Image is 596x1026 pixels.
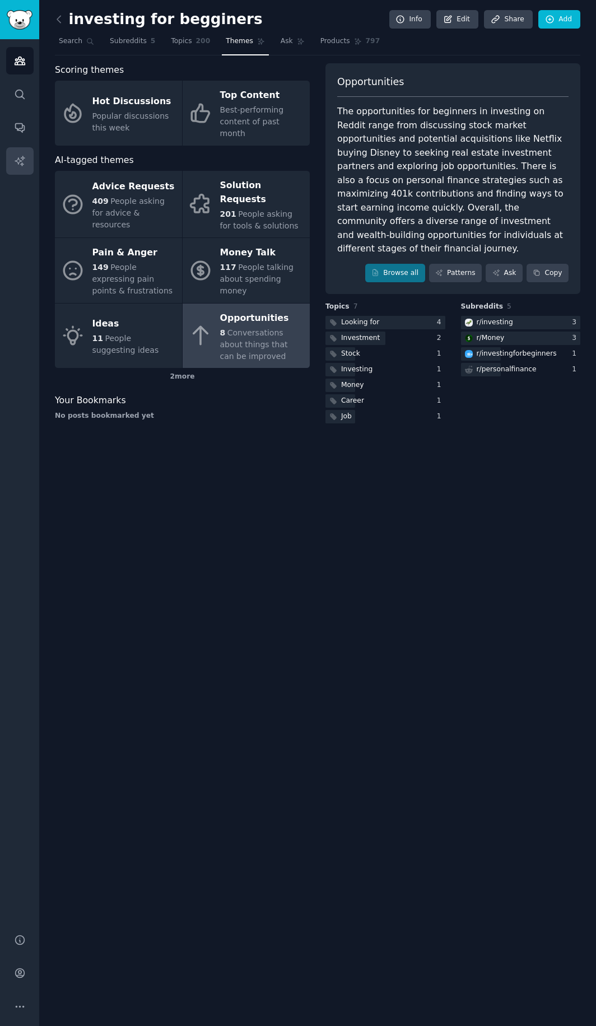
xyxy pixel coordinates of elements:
img: GummySearch logo [7,10,32,30]
a: Ideas11People suggesting ideas [55,304,182,369]
a: Stock1 [325,347,445,361]
div: r/ investing [477,318,513,328]
div: 1 [572,365,580,375]
div: Money Talk [220,244,304,262]
img: investingforbeginners [465,350,473,358]
div: 2 [437,333,445,343]
div: 1 [437,396,445,406]
a: Ask [277,32,309,55]
div: 3 [572,333,580,343]
div: Solution Requests [220,177,304,208]
span: AI-tagged themes [55,153,134,167]
a: investingr/investing3 [461,316,581,330]
div: 1 [437,380,445,390]
span: 8 [220,328,226,337]
span: Search [59,36,82,46]
a: Add [538,10,580,29]
div: Opportunities [220,309,304,327]
div: 1 [437,365,445,375]
span: 201 [220,209,236,218]
div: 2 more [55,368,310,386]
a: investingforbeginnersr/investingforbeginners1 [461,347,581,361]
div: 1 [572,349,580,359]
span: Topics [325,302,350,312]
div: The opportunities for beginners in investing on Reddit range from discussing stock market opportu... [337,105,569,256]
div: 1 [437,412,445,422]
div: 4 [437,318,445,328]
span: Opportunities [337,75,404,89]
a: Investment2 [325,332,445,346]
a: Investing1 [325,363,445,377]
span: People talking about spending money [220,263,294,295]
a: Money1 [325,379,445,393]
a: Patterns [429,264,482,283]
div: 1 [437,349,445,359]
div: r/ investingforbeginners [477,349,557,359]
span: 149 [92,263,109,272]
div: Hot Discussions [92,92,176,110]
div: r/ personalfinance [477,365,537,375]
a: Themes [222,32,269,55]
span: 797 [366,36,380,46]
a: Money Talk117People talking about spending money [183,238,310,303]
span: Subreddits [461,302,504,312]
a: Opportunities8Conversations about things that can be improved [183,304,310,369]
span: 5 [507,302,511,310]
a: Career1 [325,394,445,408]
span: Scoring themes [55,63,124,77]
div: r/ Money [477,333,505,343]
span: Popular discussions this week [92,111,169,132]
span: People expressing pain points & frustrations [92,263,173,295]
span: Ask [281,36,293,46]
span: 409 [92,197,109,206]
div: Investment [341,333,380,343]
div: Investing [341,365,372,375]
span: 11 [92,334,103,343]
span: Products [320,36,350,46]
a: Moneyr/Money3 [461,332,581,346]
a: Job1 [325,410,445,424]
span: People suggesting ideas [92,334,159,355]
div: No posts bookmarked yet [55,411,310,421]
a: Ask [486,264,523,283]
span: 7 [353,302,358,310]
div: Job [341,412,352,422]
a: Solution Requests201People asking for tools & solutions [183,171,310,237]
div: Career [341,396,364,406]
span: 5 [151,36,156,46]
div: Looking for [341,318,379,328]
span: Topics [171,36,192,46]
div: Pain & Anger [92,244,176,262]
div: Advice Requests [92,178,176,195]
h2: investing for begginers [55,11,263,29]
div: 3 [572,318,580,328]
a: Info [389,10,431,29]
a: r/personalfinance1 [461,363,581,377]
div: Top Content [220,87,304,105]
img: Money [465,334,473,342]
div: Money [341,380,364,390]
span: Conversations about things that can be improved [220,328,288,361]
a: Search [55,32,98,55]
a: Looking for4 [325,316,445,330]
span: Subreddits [110,36,147,46]
a: Pain & Anger149People expressing pain points & frustrations [55,238,182,303]
a: Share [484,10,532,29]
a: Advice Requests409People asking for advice & resources [55,171,182,237]
button: Copy [527,264,569,283]
a: Hot DiscussionsPopular discussions this week [55,81,182,146]
a: Edit [436,10,478,29]
span: 117 [220,263,236,272]
span: People asking for tools & solutions [220,209,299,230]
span: Themes [226,36,253,46]
img: investing [465,319,473,327]
a: Browse all [365,264,425,283]
a: Topics200 [167,32,214,55]
a: Top ContentBest-performing content of past month [183,81,310,146]
span: Your Bookmarks [55,394,126,408]
a: Products797 [316,32,384,55]
span: People asking for advice & resources [92,197,165,229]
div: Ideas [92,315,176,333]
div: Stock [341,349,360,359]
span: Best-performing content of past month [220,105,284,138]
